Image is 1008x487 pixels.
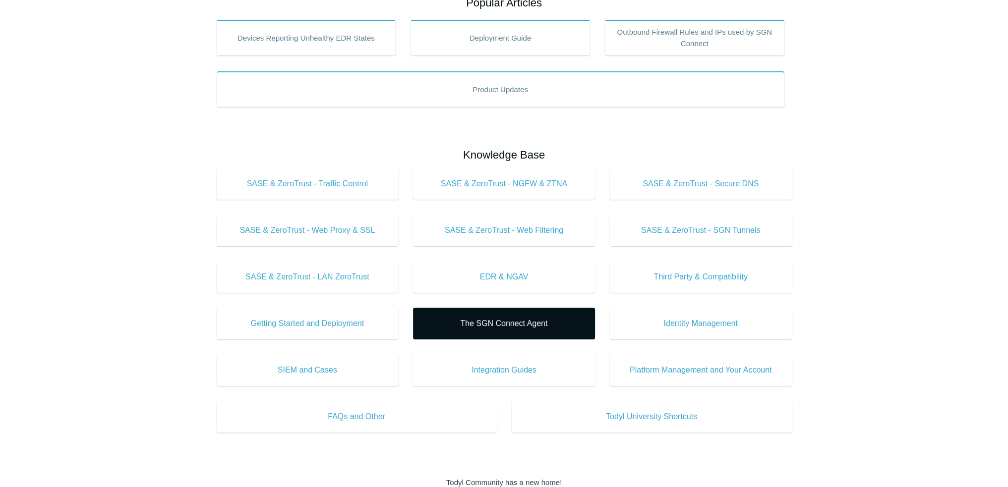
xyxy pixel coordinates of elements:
[428,224,580,236] span: SASE & ZeroTrust - Web Filtering
[625,271,777,283] span: Third Party & Compatibility
[610,215,792,246] a: SASE & ZeroTrust - SGN Tunnels
[610,308,792,339] a: Identity Management
[217,354,399,386] a: SIEM and Cases
[232,411,482,423] span: FAQs and Other
[625,318,777,329] span: Identity Management
[217,71,784,107] a: Product Updates
[625,178,777,190] span: SASE & ZeroTrust - Secure DNS
[217,401,497,433] a: FAQs and Other
[413,261,595,293] a: EDR & NGAV
[411,20,590,55] a: Deployment Guide
[413,308,595,339] a: The SGN Connect Agent
[413,168,595,200] a: SASE & ZeroTrust - NGFW & ZTNA
[428,271,580,283] span: EDR & NGAV
[232,224,384,236] span: SASE & ZeroTrust - Web Proxy & SSL
[610,261,792,293] a: Third Party & Compatibility
[232,178,384,190] span: SASE & ZeroTrust - Traffic Control
[217,261,399,293] a: SASE & ZeroTrust - LAN ZeroTrust
[413,215,595,246] a: SASE & ZeroTrust - Web Filtering
[512,401,792,433] a: Todyl University Shortcuts
[428,318,580,329] span: The SGN Connect Agent
[217,308,399,339] a: Getting Started and Deployment
[605,20,784,55] a: Outbound Firewall Rules and IPs used by SGN Connect
[428,364,580,376] span: Integration Guides
[610,168,792,200] a: SASE & ZeroTrust - Secure DNS
[625,224,777,236] span: SASE & ZeroTrust - SGN Tunnels
[232,364,384,376] span: SIEM and Cases
[232,271,384,283] span: SASE & ZeroTrust - LAN ZeroTrust
[527,411,777,423] span: Todyl University Shortcuts
[217,168,399,200] a: SASE & ZeroTrust - Traffic Control
[217,215,399,246] a: SASE & ZeroTrust - Web Proxy & SSL
[217,147,792,163] h2: Knowledge Base
[428,178,580,190] span: SASE & ZeroTrust - NGFW & ZTNA
[232,318,384,329] span: Getting Started and Deployment
[217,20,396,55] a: Devices Reporting Unhealthy EDR States
[610,354,792,386] a: Platform Management and Your Account
[413,354,595,386] a: Integration Guides
[625,364,777,376] span: Platform Management and Your Account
